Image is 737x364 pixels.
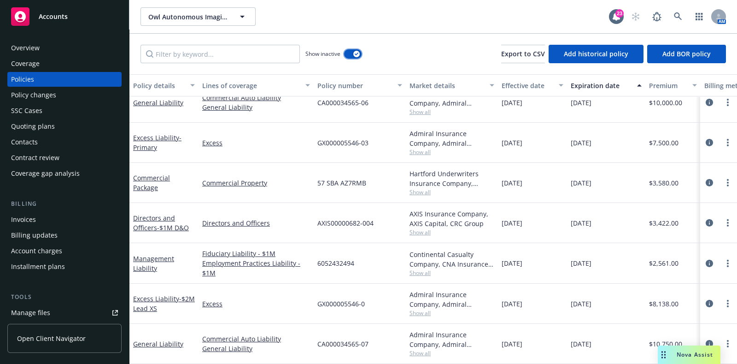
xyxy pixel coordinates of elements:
div: Admiral Insurance Company, Admiral Insurance Group ([PERSON_NAME] Corporation), CRC Group [409,129,494,148]
a: Coverage gap analysis [7,166,122,181]
div: Policy number [317,81,392,90]
button: Export to CSV [501,45,545,63]
a: more [722,217,733,228]
div: Contacts [11,135,38,149]
button: Expiration date [567,74,645,96]
span: [DATE] [571,218,591,228]
span: [DATE] [571,178,591,188]
span: Open Client Navigator [17,334,86,343]
span: Add historical policy [564,49,628,58]
span: 57 SBA AZ7RMB [317,178,366,188]
a: Invoices [7,212,122,227]
span: CA000034565-06 [317,98,368,107]
div: Policy details [133,81,185,90]
div: Manage files [11,305,50,320]
a: Search [669,7,687,26]
div: Hartford Underwriters Insurance Company, Hartford Insurance Group [409,169,494,188]
a: more [722,137,733,148]
a: circleInformation [704,258,715,269]
a: Switch app [690,7,708,26]
span: $10,750.00 [649,339,682,349]
div: Expiration date [571,81,632,90]
div: Quoting plans [11,119,55,134]
span: Add BOR policy [662,49,711,58]
span: [DATE] [502,138,522,148]
a: Directors and Officers [133,214,189,232]
a: SSC Cases [7,103,122,118]
a: Billing updates [7,228,122,243]
span: $7,500.00 [649,138,679,148]
span: [DATE] [571,299,591,309]
span: [DATE] [571,98,591,107]
span: [DATE] [502,299,522,309]
a: circleInformation [704,298,715,309]
span: [DATE] [502,218,522,228]
span: [DATE] [502,258,522,268]
button: Add BOR policy [647,45,726,63]
a: Quoting plans [7,119,122,134]
span: Show all [409,228,494,236]
span: 6052432494 [317,258,354,268]
a: Excess Liability [133,133,181,152]
button: Nova Assist [658,346,720,364]
span: AXIS00000682-004 [317,218,374,228]
a: Manage files [7,305,122,320]
span: Owl Autonomous Imaging, Inc. [148,12,228,22]
a: more [722,177,733,188]
span: Show all [409,108,494,116]
button: Premium [645,74,701,96]
a: Contract review [7,150,122,165]
div: Drag to move [658,346,669,364]
a: Commercial Package [133,173,170,192]
div: AXIS Insurance Company, AXIS Capital, CRC Group [409,209,494,228]
span: Nova Assist [677,351,713,358]
div: Coverage [11,56,40,71]
button: Add historical policy [549,45,643,63]
a: Overview [7,41,122,55]
a: Coverage [7,56,122,71]
a: more [722,97,733,108]
div: Premium [649,81,687,90]
span: $2,561.00 [649,258,679,268]
span: Show all [409,148,494,156]
div: Coverage gap analysis [11,166,80,181]
a: Directors and Officers [202,218,310,228]
a: General Liability [202,102,310,112]
div: SSC Cases [11,103,42,118]
button: Effective date [498,74,567,96]
a: General Liability [133,340,183,348]
span: GX000005546-03 [317,138,368,148]
a: circleInformation [704,97,715,108]
div: Contract review [11,150,59,165]
span: [DATE] [571,138,591,148]
div: Tools [7,292,122,302]
a: Excess [202,299,310,309]
button: Policy number [314,74,406,96]
span: CA000034565-07 [317,339,368,349]
span: $3,580.00 [649,178,679,188]
div: Overview [11,41,40,55]
div: Continental Casualty Company, CNA Insurance, CRC Group [409,250,494,269]
div: Policy changes [11,88,56,102]
a: Contacts [7,135,122,149]
span: [DATE] [502,98,522,107]
div: Lines of coverage [202,81,300,90]
div: Admiral Insurance Company, Admiral Insurance Group ([PERSON_NAME] Corporation), CRC Group [409,89,494,108]
span: Show all [409,269,494,277]
a: Excess [202,138,310,148]
button: Lines of coverage [199,74,314,96]
span: Export to CSV [501,49,545,58]
div: Account charges [11,244,62,258]
a: Installment plans [7,259,122,274]
span: GX000005546-0 [317,299,365,309]
span: [DATE] [571,339,591,349]
div: Effective date [502,81,553,90]
a: Policies [7,72,122,87]
a: more [722,258,733,269]
a: circleInformation [704,137,715,148]
div: Installment plans [11,259,65,274]
a: more [722,338,733,349]
div: Policies [11,72,34,87]
a: Commercial Auto Liability [202,334,310,344]
span: Accounts [39,13,68,20]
